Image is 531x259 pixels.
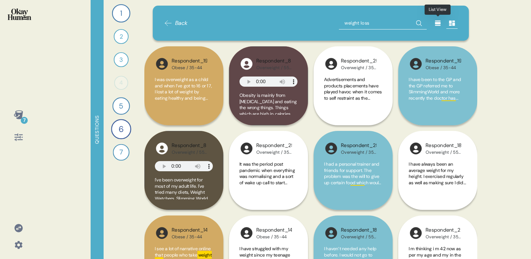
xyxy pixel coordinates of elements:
[175,19,188,27] span: Back
[426,234,461,240] div: Overweight / 35-44
[341,142,376,150] div: Respondent_25
[155,177,211,226] span: I've been overweight for most of my adult life. I've tried many diets, Weight Watchers, Slimming ...
[256,65,292,71] div: Overweight / 55-64
[155,246,211,258] span: I see a lot of narrative online that people who take
[341,57,376,65] div: Respondent_25
[155,226,169,240] img: l1ibTKarBSWXLOhlfT5LxFP+OttMJpPJZDKZTCbz9PgHEggSPYjZSwEAAAAASUVORK5CYII=
[324,77,382,193] span: Advertisements and products placements have played havoc when it comes to self restraint as the p...
[341,150,376,155] div: Overweight / 35-44
[324,141,338,155] img: l1ibTKarBSWXLOhlfT5LxFP+OttMJpPJZDKZTCbz9PgHEggSPYjZSwEAAAAASUVORK5CYII=
[324,161,381,192] span: I had a personal trainer and friends for support. The problem was the will to give up certain foo...
[409,77,461,107] span: I have been to the GP and the GP referred me to SlimmingWorld and more recently the doctor has gi...
[426,150,461,155] div: Overweight / 55-64
[172,234,207,240] div: Obese / 35-44
[256,142,292,150] div: Respondent_25
[112,4,130,22] div: 1
[172,226,207,234] div: Respondent_14
[155,141,169,155] img: wHz4cEhdHTvXgAAAABJRU5ErkJggg==
[114,52,129,67] div: 3
[425,5,451,15] div: List View
[172,65,207,71] div: Obese / 35-44
[426,57,461,65] div: Respondent_19
[324,226,338,240] img: l1ibTKarBSWXLOhlfT5LxFP+OttMJpPJZDKZTCbz9PgHEggSPYjZSwEAAAAASUVORK5CYII=
[172,150,207,155] div: Overweight / 55-64
[426,142,461,150] div: Respondent_18
[155,57,169,71] img: l1ibTKarBSWXLOhlfT5LxFP+OttMJpPJZDKZTCbz9PgHEggSPYjZSwEAAAAASUVORK5CYII=
[172,142,207,150] div: Respondent_8
[256,57,292,65] div: Respondent_8
[256,226,292,234] div: Respondent_14
[240,141,254,155] img: l1ibTKarBSWXLOhlfT5LxFP+OttMJpPJZDKZTCbz9PgHEggSPYjZSwEAAAAASUVORK5CYII=
[341,234,376,240] div: Overweight / 55-64
[256,150,292,155] div: Overweight / 35-44
[339,17,427,29] input: Search all responses
[409,57,423,71] img: l1ibTKarBSWXLOhlfT5LxFP+OttMJpPJZDKZTCbz9PgHEggSPYjZSwEAAAAASUVORK5CYII=
[426,65,461,71] div: Obese / 35-44
[409,226,423,240] img: l1ibTKarBSWXLOhlfT5LxFP+OttMJpPJZDKZTCbz9PgHEggSPYjZSwEAAAAASUVORK5CYII=
[21,117,28,124] div: 7
[409,161,466,223] span: I have always been an average weight for my height. I exercised regularly as well as making sure ...
[240,57,254,71] img: wHz4cEhdHTvXgAAAABJRU5ErkJggg==
[112,97,130,115] div: 5
[240,226,254,240] img: l1ibTKarBSWXLOhlfT5LxFP+OttMJpPJZDKZTCbz9PgHEggSPYjZSwEAAAAASUVORK5CYII=
[114,29,129,44] div: 2
[111,119,131,139] div: 6
[324,57,338,71] img: l1ibTKarBSWXLOhlfT5LxFP+OttMJpPJZDKZTCbz9PgHEggSPYjZSwEAAAAASUVORK5CYII=
[341,65,376,71] div: Overweight / 35-44
[426,226,461,234] div: Respondent_2
[114,76,128,90] div: 4
[240,92,297,197] span: Obesity is mainly from [MEDICAL_DATA] and eating the wrong things. Things which are high in calor...
[341,226,376,234] div: Respondent_18
[172,57,207,65] div: Respondent_19
[113,144,129,160] div: 7
[409,141,423,155] img: l1ibTKarBSWXLOhlfT5LxFP+OttMJpPJZDKZTCbz9PgHEggSPYjZSwEAAAAASUVORK5CYII=
[8,8,31,20] img: okayhuman.3b1b6348.png
[256,234,292,240] div: Obese / 35-44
